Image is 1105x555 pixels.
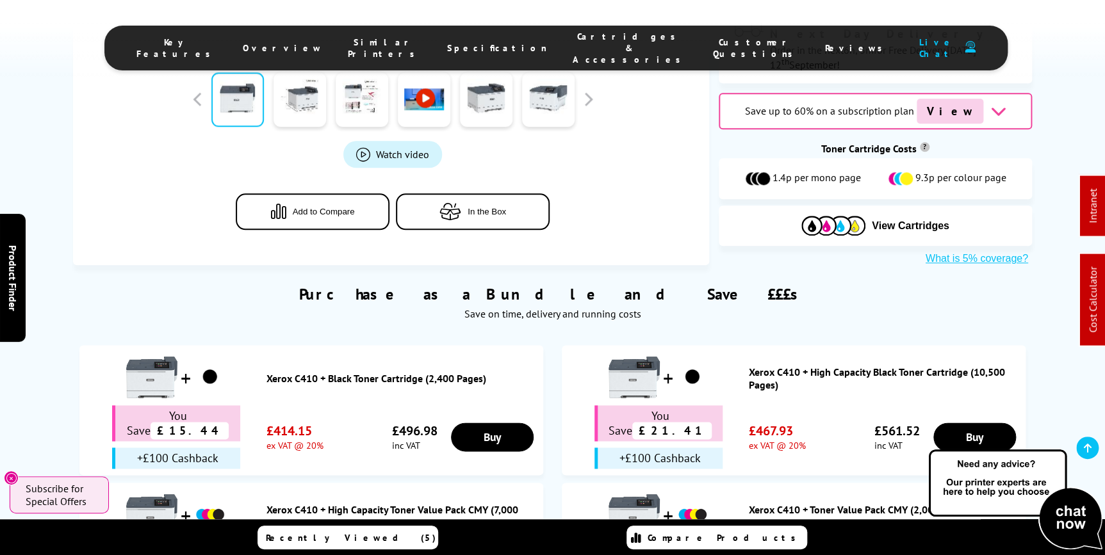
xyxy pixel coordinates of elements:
[194,499,226,531] img: Xerox C410 + High Capacity Toner Value Pack CMY (7,000 Pages) K (10,500 Pages)
[194,361,226,393] img: Xerox C410 + Black Toner Cartridge (2,400 Pages)
[348,36,422,60] span: Similar Printers
[915,171,1006,186] span: 9.3p per colour page
[126,351,177,403] img: Xerox C410 + Black Toner Cartridge (2,400 Pages)
[447,42,547,54] span: Specification
[632,422,712,439] span: £21.41
[266,372,537,385] a: Xerox C410 + Black Toner Cartridge (2,400 Pages)
[392,439,438,451] span: inc VAT
[293,207,355,216] span: Add to Compare
[1086,267,1099,333] a: Cost Calculator
[4,471,19,485] button: Close
[73,265,1032,326] div: Purchase as a Bundle and Save £££s
[136,36,217,60] span: Key Features
[773,171,861,186] span: 1.4p per mono page
[648,532,803,543] span: Compare Products
[89,307,1016,320] div: Save on time, delivery and running costs
[6,245,19,310] span: Product Finder
[749,439,806,451] span: ex VAT @ 20%
[801,216,865,236] img: Cartridges
[151,422,229,439] span: £15.44
[926,447,1105,552] img: Open Live Chat window
[749,366,1019,391] a: Xerox C410 + High Capacity Black Toner Cartridge (10,500 Pages)
[243,42,322,54] span: Overview
[744,104,913,117] span: Save up to 60% on a subscription plan
[965,41,976,53] img: user-headset-duotone.svg
[922,252,1032,265] button: What is 5% coverage?
[266,532,436,543] span: Recently Viewed (5)
[676,361,708,393] img: Xerox C410 + High Capacity Black Toner Cartridge (10,500 Pages)
[728,215,1022,236] button: View Cartridges
[376,148,429,161] span: Watch video
[266,503,537,529] a: Xerox C410 + High Capacity Toner Value Pack CMY (7,000 Pages) K (10,500 Pages)
[626,526,807,549] a: Compare Products
[594,447,723,469] div: +£100 Cashback
[609,489,660,540] img: Xerox C410 + Toner Value Pack CMY (2,000 Pages) K (2,400 Pages)
[933,422,1016,451] a: Buy
[719,142,1032,155] div: Toner Cartridge Costs
[749,422,806,439] span: £467.93
[676,499,708,531] img: Xerox C410 + Toner Value Pack CMY (2,000 Pages) K (2,400 Pages)
[917,99,983,124] span: View
[396,193,550,230] button: In the Box
[258,526,438,549] a: Recently Viewed (5)
[872,220,949,232] span: View Cartridges
[266,422,323,439] span: £414.15
[266,439,323,451] span: ex VAT @ 20%
[915,36,958,60] span: Live Chat
[1086,189,1099,223] a: Intranet
[126,489,177,540] img: Xerox C410 + High Capacity Toner Value Pack CMY (7,000 Pages) K (10,500 Pages)
[594,405,723,441] div: You Save
[451,422,534,451] a: Buy
[343,141,442,168] a: Product_All_Videos
[920,142,929,152] sup: Cost per page
[112,405,240,441] div: You Save
[112,447,240,469] div: +£100 Cashback
[825,42,889,54] span: Reviews
[236,193,389,230] button: Add to Compare
[392,422,438,439] span: £496.98
[749,503,1019,529] a: Xerox C410 + Toner Value Pack CMY (2,000 Pages) K (2,400 Pages)
[609,351,660,403] img: Xerox C410 + High Capacity Black Toner Cartridge (10,500 Pages)
[26,482,96,508] span: Subscribe for Special Offers
[874,422,920,439] span: £561.52
[573,31,687,65] span: Cartridges & Accessories
[874,439,920,451] span: inc VAT
[713,36,799,60] span: Customer Questions
[468,207,506,216] span: In the Box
